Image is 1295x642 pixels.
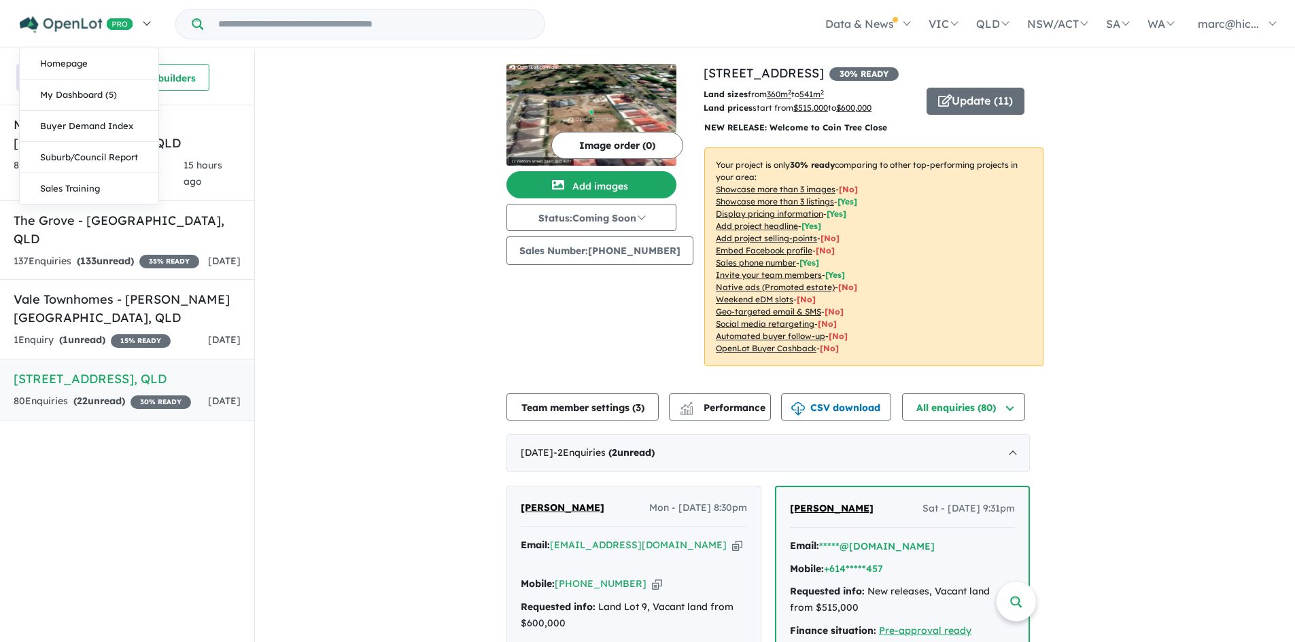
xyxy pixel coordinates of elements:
span: [DATE] [208,395,241,407]
span: [PERSON_NAME] [521,501,604,514]
u: Embed Facebook profile [716,245,812,255]
u: Add project headline [716,221,798,231]
span: to [828,103,871,113]
input: Try estate name, suburb, builder or developer [206,10,542,39]
p: NEW RELEASE: Welcome to Coin Tree Close [704,121,1043,135]
span: [DATE] [208,255,241,267]
u: Display pricing information [716,209,823,219]
button: All enquiries (80) [902,393,1025,421]
a: My Dashboard (5) [20,79,158,111]
span: 15 hours ago [184,159,222,188]
span: [No] [797,294,816,304]
b: Land sizes [704,89,748,99]
a: [PHONE_NUMBER] [555,577,646,590]
button: Update (11) [927,88,1024,115]
u: Geo-targeted email & SMS [716,306,821,317]
p: start from [704,101,916,115]
div: Land Lot 9, Vacant land from $600,000 [521,599,747,632]
h5: Vale Townhomes - [PERSON_NAME][GEOGRAPHIC_DATA] , QLD [14,290,241,327]
a: Pre-approval ready [879,624,971,637]
button: Image order (0) [551,132,683,159]
strong: Email: [790,539,819,552]
span: 1 [63,334,68,346]
a: Suburb/Council Report [20,142,158,173]
h5: Maplewood Estate - [GEOGRAPHIC_DATA] , QLD [14,115,241,152]
div: 1 Enquir y [14,332,171,349]
strong: ( unread) [59,334,105,346]
div: 80 Enquir ies [14,393,191,410]
u: $ 515,000 [793,103,828,113]
u: Showcase more than 3 images [716,184,835,194]
span: [PERSON_NAME] [790,502,874,514]
b: Land prices [704,103,753,113]
strong: ( unread) [608,446,655,459]
u: Showcase more than 3 listings [716,196,834,207]
img: bar-chart.svg [680,406,693,415]
span: Sat - [DATE] 9:31pm [922,501,1015,517]
span: [ Yes ] [827,209,846,219]
button: Sales Number:[PHONE_NUMBER] [506,236,693,265]
img: line-chart.svg [680,402,693,409]
div: New releases, Vacant land from $515,000 [790,584,1015,616]
strong: ( unread) [73,395,125,407]
div: [DATE] [506,434,1030,472]
strong: Finance situation: [790,624,876,637]
span: [ No ] [821,233,840,243]
h5: The Grove - [GEOGRAPHIC_DATA] , QLD [14,211,241,248]
span: [No] [829,331,848,341]
strong: ( unread) [77,255,134,267]
strong: Requested info: [790,585,865,597]
span: - 2 Enquir ies [553,446,655,459]
a: [EMAIL_ADDRESS][DOMAIN_NAME] [550,539,727,551]
button: CSV download [781,393,891,421]
span: [ Yes ] [825,270,845,280]
button: Performance [669,393,771,421]
p: from [704,88,916,101]
u: Social media retargeting [716,319,814,329]
u: Add project selling-points [716,233,817,243]
span: [No] [838,282,857,292]
strong: Email: [521,539,550,551]
span: [ No ] [816,245,835,255]
span: [ Yes ] [799,257,819,268]
sup: 2 [788,88,791,96]
u: 360 m [767,89,791,99]
strong: Mobile: [790,563,824,575]
p: Your project is only comparing to other top-performing projects in your area: - - - - - - - - - -... [704,147,1043,366]
strong: Mobile: [521,577,555,590]
span: Mon - [DATE] 8:30pm [649,500,747,516]
u: Automated buyer follow-up [716,331,825,341]
span: 22 [77,395,88,407]
span: 30 % READY [829,67,899,81]
button: Copy [652,577,662,591]
span: 15 % READY [111,334,171,348]
a: Homepage [20,48,158,79]
button: Team member settings (3) [506,393,659,421]
strong: Requested info: [521,601,595,613]
img: 17 Vietnam Street - Inala [506,64,676,166]
span: Performance [682,402,765,414]
a: Buyer Demand Index [20,111,158,142]
sup: 2 [821,88,824,96]
b: 30 % ready [790,160,835,170]
button: Status:Coming Soon [506,204,676,231]
u: 541 m [799,89,824,99]
span: [DATE] [208,334,241,346]
span: [ Yes ] [801,221,821,231]
span: to [791,89,824,99]
span: [ No ] [839,184,858,194]
a: Sales Training [20,173,158,204]
img: download icon [791,402,805,416]
span: [No] [825,306,844,317]
u: Weekend eDM slots [716,294,793,304]
button: Add images [506,171,676,198]
u: Sales phone number [716,257,796,268]
span: [ Yes ] [838,196,857,207]
span: 30 % READY [131,395,191,409]
div: 137 Enquir ies [14,253,199,270]
span: [No] [820,343,839,353]
button: Copy [732,538,742,552]
span: 3 [636,402,641,414]
span: 133 [80,255,97,267]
